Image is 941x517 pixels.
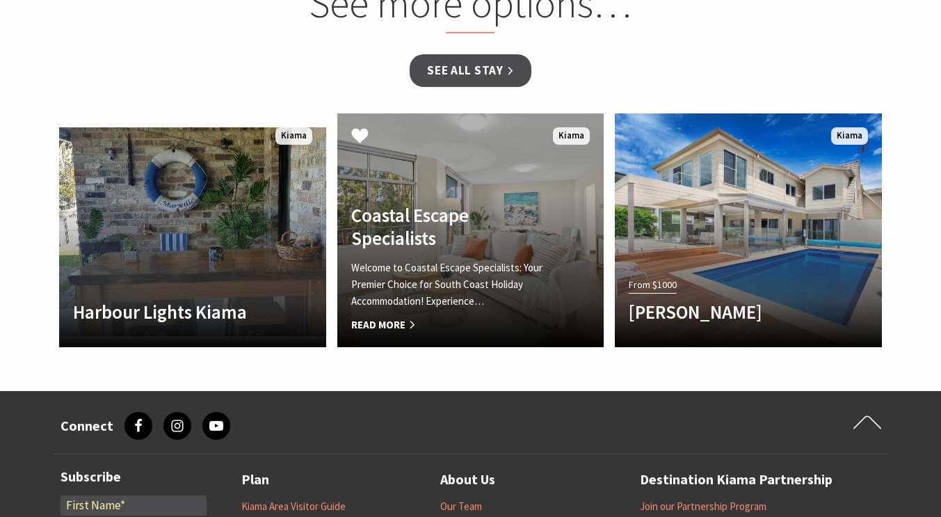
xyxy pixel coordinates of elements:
[61,417,113,434] h3: Connect
[337,113,604,347] a: Another Image Used Coastal Escape Specialists Welcome to Coastal Escape Specialists: Your Premier...
[275,127,312,145] span: Kiama
[629,301,828,323] h4: [PERSON_NAME]
[241,500,346,514] a: Kiama Area Visitor Guide
[640,500,766,514] a: Join our Partnership Program
[61,468,207,485] h3: Subscribe
[440,500,482,514] a: Our Team
[440,468,495,491] a: About Us
[629,277,677,293] span: From $1000
[640,468,833,491] a: Destination Kiama Partnership
[351,204,550,249] h4: Coastal Escape Specialists
[241,468,269,491] a: Plan
[553,127,590,145] span: Kiama
[59,113,326,347] a: Another Image Used Harbour Lights Kiama Kiama
[337,113,383,161] button: Click to Favourite Coastal Escape Specialists
[61,495,207,516] input: First Name*
[831,127,868,145] span: Kiama
[73,301,272,323] h4: Harbour Lights Kiama
[615,113,882,347] a: From $1000 [PERSON_NAME] Kiama
[351,317,550,333] span: Read More
[410,54,531,87] a: See all Stay
[351,260,550,310] p: Welcome to Coastal Escape Specialists: Your Premier Choice for South Coast Holiday Accommodation!...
